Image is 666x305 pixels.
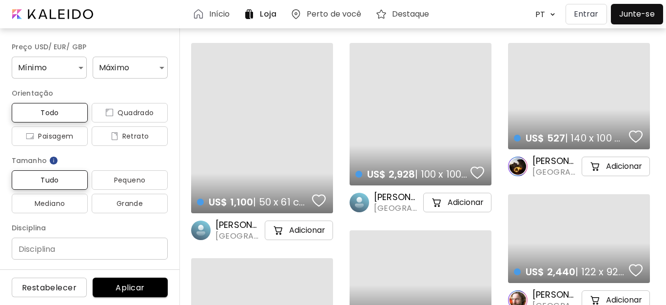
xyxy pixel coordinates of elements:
[92,126,168,146] button: iconRetrato
[532,155,580,167] h6: [PERSON_NAME]
[606,295,642,305] h5: Adicionar
[93,57,168,79] div: Máximo
[566,4,611,24] a: Entrar
[12,278,87,297] button: Restabelecer
[375,8,433,20] a: Destaque
[290,8,366,20] a: Perto de você
[193,8,234,20] a: Início
[12,87,168,99] h6: Orientação
[431,197,443,208] img: cart-icon
[215,231,263,242] span: [GEOGRAPHIC_DATA], [GEOGRAPHIC_DATA]
[574,8,599,20] p: Entrar
[12,41,168,53] h6: Preço USD/ EUR/ GBP
[392,10,430,18] h6: Destaque
[367,167,415,181] span: US$ 2,928
[209,10,230,18] h6: Início
[12,222,168,234] h6: Disciplina
[532,289,580,301] h6: [PERSON_NAME] [PERSON_NAME]
[191,43,333,213] a: US$ 1,100| 50 x 61 cmfavorites
[260,10,276,18] h6: Loja
[514,132,626,144] h4: | 140 x 100 cm
[627,261,645,280] button: favorites
[49,156,59,165] img: info
[215,219,263,231] h6: [PERSON_NAME]
[530,6,547,23] div: PT
[423,193,491,212] button: cart-iconAdicionar
[265,221,333,240] button: cart-iconAdicionar
[20,174,80,186] span: Tudo
[105,109,114,117] img: icon
[548,10,558,19] img: arrow down
[627,127,645,146] button: favorites
[374,203,421,214] span: [GEOGRAPHIC_DATA], [GEOGRAPHIC_DATA]
[12,57,87,79] div: Mínimo
[526,131,565,145] span: US$ 527
[582,157,650,176] button: cart-iconAdicionar
[532,167,580,178] span: [GEOGRAPHIC_DATA], [GEOGRAPHIC_DATA]
[20,130,80,142] span: Paisagem
[508,194,650,283] a: US$ 2,440| 122 x 92 cmfavorites
[468,163,487,183] button: favorites
[307,10,362,18] h6: Perto de você
[611,4,663,24] a: Junte-se
[20,283,79,293] span: Restabelecer
[589,161,601,172] img: cart-icon
[12,268,168,280] h6: Filtros de Etiquetas
[20,198,80,209] span: Mediano
[350,191,491,214] a: [PERSON_NAME][GEOGRAPHIC_DATA], [GEOGRAPHIC_DATA]cart-iconAdicionar
[12,103,88,122] button: Todo
[310,191,328,210] button: favorites
[99,130,160,142] span: Retrato
[12,170,88,190] button: Tudo
[92,170,168,190] button: Pequeno
[111,132,118,140] img: icon
[289,225,325,235] h5: Adicionar
[12,155,168,166] h6: Tamanho
[350,43,491,185] a: US$ 2,928| 100 x 100 cmfavorites
[99,174,160,186] span: Pequeno
[526,265,575,279] span: US$ 2,440
[606,162,642,171] h5: Adicionar
[355,168,468,181] h4: | 100 x 100 cm
[100,283,160,293] span: Aplicar
[273,224,284,236] img: cart-icon
[92,103,168,122] button: iconQuadrado
[514,265,626,278] h4: | 122 x 92 cm
[243,8,280,20] a: Loja
[209,195,253,209] span: US$ 1,100
[93,278,168,297] button: Aplicar
[92,194,168,213] button: Grande
[99,198,160,209] span: Grande
[374,191,421,203] h6: [PERSON_NAME]
[26,132,34,140] img: icon
[99,107,160,119] span: Quadrado
[197,196,309,208] h4: | 50 x 61 cm
[448,198,484,207] h5: Adicionar
[191,219,333,242] a: [PERSON_NAME][GEOGRAPHIC_DATA], [GEOGRAPHIC_DATA]cart-iconAdicionar
[508,155,650,178] a: [PERSON_NAME][GEOGRAPHIC_DATA], [GEOGRAPHIC_DATA]cart-iconAdicionar
[566,4,607,24] button: Entrar
[20,107,80,119] span: Todo
[508,43,650,149] a: US$ 527| 140 x 100 cmfavorites
[12,194,88,213] button: Mediano
[12,126,88,146] button: iconPaisagem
